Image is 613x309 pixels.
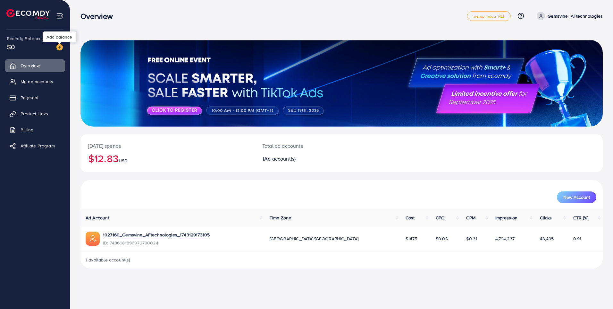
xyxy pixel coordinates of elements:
[586,280,608,304] iframe: Chat
[5,91,65,104] a: Payment
[406,215,415,221] span: Cost
[466,215,475,221] span: CPM
[573,235,582,242] span: 0.91
[7,35,42,42] span: Ecomdy Balance
[540,215,552,221] span: Clicks
[103,232,210,238] a: 1027160_Gemsvine_AFtechnologies_1743129173105
[88,142,247,150] p: [DATE] spends
[103,240,210,246] span: ID: 7486681896072790024
[7,42,15,51] span: $0
[495,215,518,221] span: Impression
[548,12,603,20] p: Gemsvine_AFtechnologies
[43,31,76,42] div: Add balance
[495,235,515,242] span: 4,794,237
[21,78,53,85] span: My ad accounts
[21,62,40,69] span: Overview
[6,9,50,19] img: logo
[86,257,130,263] span: 1 available account(s)
[5,107,65,120] a: Product Links
[467,11,511,21] a: metap_oday_REF
[56,44,63,50] img: image
[262,156,377,162] h2: 1
[119,157,128,164] span: USD
[270,215,291,221] span: Time Zone
[88,152,247,164] h2: $12.83
[406,235,417,242] span: $1475
[262,142,377,150] p: Total ad accounts
[5,139,65,152] a: Affiliate Program
[5,59,65,72] a: Overview
[557,191,596,203] button: New Account
[21,110,48,117] span: Product Links
[21,127,33,133] span: Billing
[264,155,296,162] span: Ad account(s)
[436,215,444,221] span: CPC
[5,75,65,88] a: My ad accounts
[56,12,64,20] img: menu
[86,232,100,246] img: ic-ads-acc.e4c84228.svg
[573,215,588,221] span: CTR (%)
[21,94,38,101] span: Payment
[563,195,590,199] span: New Account
[473,14,505,18] span: metap_oday_REF
[534,12,603,20] a: Gemsvine_AFtechnologies
[466,235,477,242] span: $0.31
[21,143,55,149] span: Affiliate Program
[80,12,118,21] h3: Overview
[270,235,359,242] span: [GEOGRAPHIC_DATA]/[GEOGRAPHIC_DATA]
[436,235,448,242] span: $0.03
[86,215,109,221] span: Ad Account
[5,123,65,136] a: Billing
[540,235,554,242] span: 43,495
